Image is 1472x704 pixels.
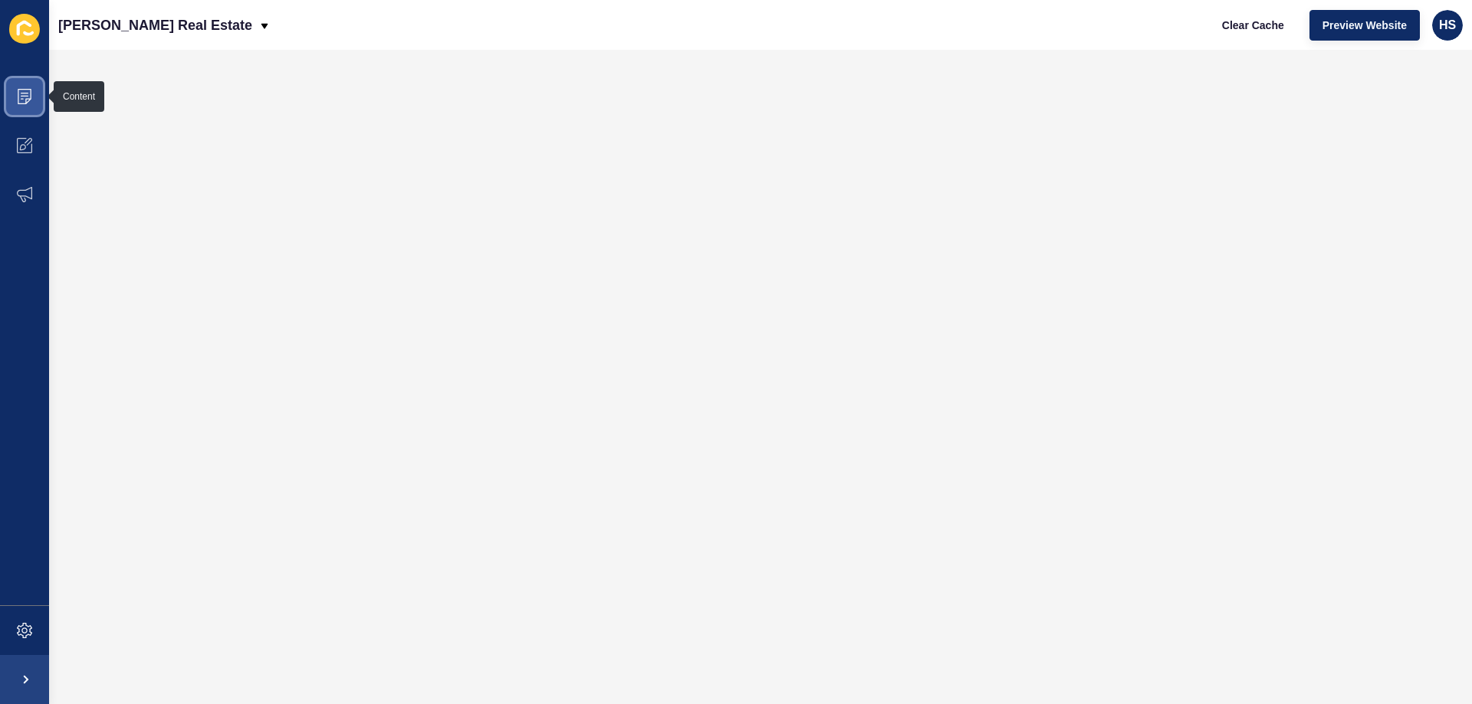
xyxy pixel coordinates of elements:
p: [PERSON_NAME] Real Estate [58,6,252,44]
span: Preview Website [1322,18,1407,33]
button: Preview Website [1309,10,1420,41]
span: Clear Cache [1222,18,1284,33]
span: HS [1439,18,1456,33]
button: Clear Cache [1209,10,1297,41]
div: Content [63,90,95,103]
